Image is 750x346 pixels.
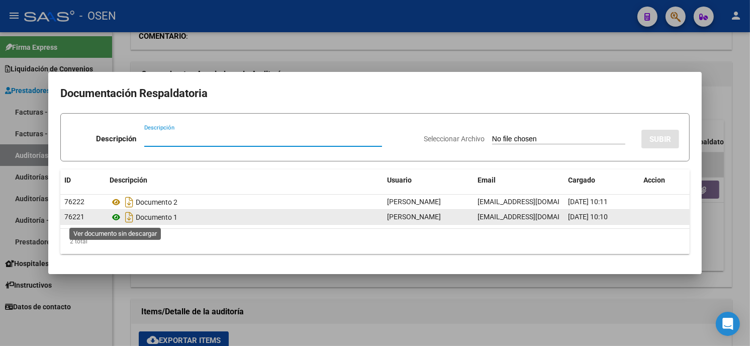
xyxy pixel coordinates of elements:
[64,176,71,184] span: ID
[641,130,679,148] button: SUBIR
[474,169,564,191] datatable-header-cell: Email
[64,198,84,206] span: 76222
[387,213,441,221] span: [PERSON_NAME]
[106,169,383,191] datatable-header-cell: Descripción
[716,312,740,336] div: Open Intercom Messenger
[387,176,412,184] span: Usuario
[643,176,665,184] span: Accion
[639,169,690,191] datatable-header-cell: Accion
[478,176,496,184] span: Email
[123,209,136,225] i: Descargar documento
[60,229,690,254] div: 2 total
[110,176,147,184] span: Descripción
[649,135,671,144] span: SUBIR
[123,194,136,210] i: Descargar documento
[568,176,595,184] span: Cargado
[96,133,136,145] p: Descripción
[387,198,441,206] span: [PERSON_NAME]
[478,213,589,221] span: [EMAIL_ADDRESS][DOMAIN_NAME]
[110,209,379,225] div: Documento 1
[64,213,84,221] span: 76221
[424,135,485,143] span: Seleccionar Archivo
[60,169,106,191] datatable-header-cell: ID
[110,194,379,210] div: Documento 2
[383,169,474,191] datatable-header-cell: Usuario
[60,84,690,103] h2: Documentación Respaldatoria
[478,198,589,206] span: [EMAIL_ADDRESS][DOMAIN_NAME]
[568,213,608,221] span: [DATE] 10:10
[568,198,608,206] span: [DATE] 10:11
[564,169,639,191] datatable-header-cell: Cargado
